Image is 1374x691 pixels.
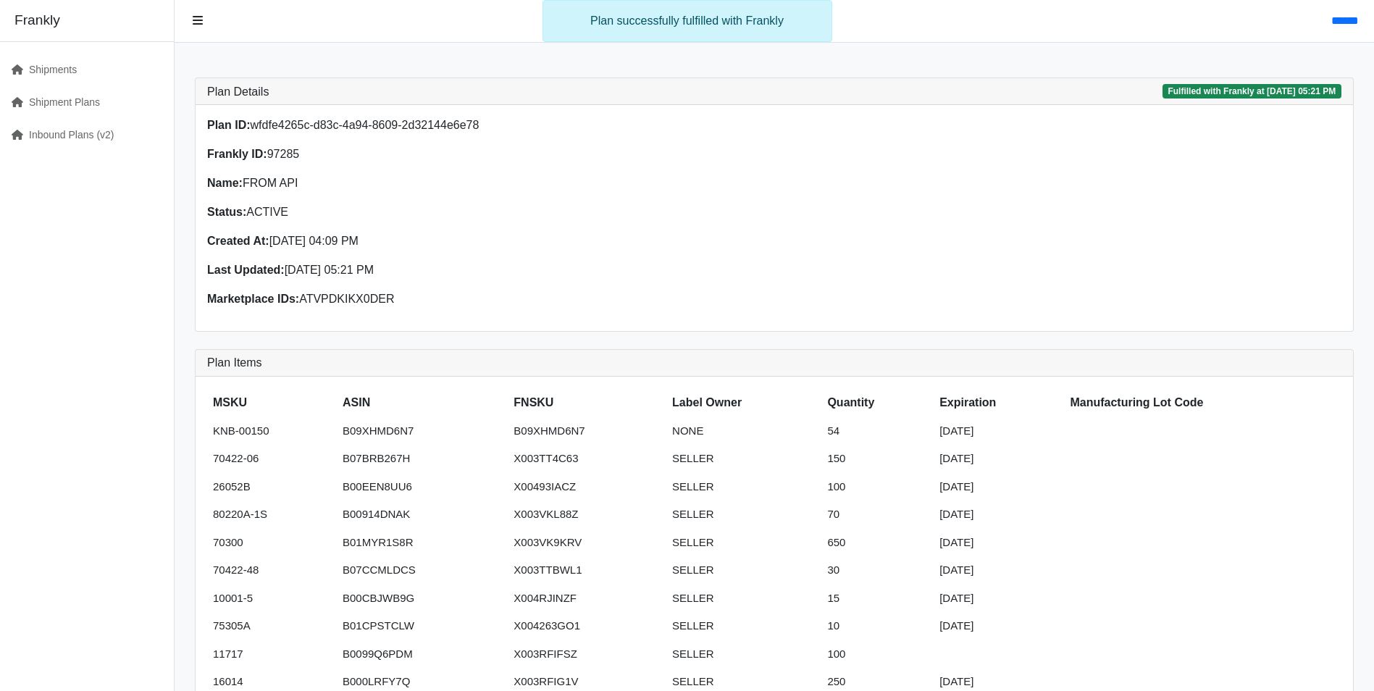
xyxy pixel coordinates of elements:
[821,473,934,501] td: 100
[1064,388,1341,417] th: Manufacturing Lot Code
[207,204,766,221] p: ACTIVE
[207,445,337,473] td: 70422-06
[207,146,766,163] p: 97285
[207,177,243,189] strong: Name:
[207,261,766,279] p: [DATE] 05:21 PM
[337,556,508,585] td: B07CCMLDCS
[666,473,821,501] td: SELLER
[508,388,666,417] th: FNSKU
[508,556,666,585] td: X003TTBWL1
[508,501,666,529] td: X003VKL88Z
[821,612,934,640] td: 10
[337,501,508,529] td: B00914DNAK
[337,529,508,557] td: B01MYR1S8R
[207,119,251,131] strong: Plan ID:
[508,529,666,557] td: X003VK9KRV
[934,529,1064,557] td: [DATE]
[207,640,337,669] td: 11717
[934,556,1064,585] td: [DATE]
[207,290,766,308] p: ATVPDKIKX0DER
[337,445,508,473] td: B07BRB267H
[207,206,246,218] strong: Status:
[666,556,821,585] td: SELLER
[207,612,337,640] td: 75305A
[934,388,1064,417] th: Expiration
[666,501,821,529] td: SELLER
[207,356,1341,369] h3: Plan Items
[934,417,1064,445] td: [DATE]
[207,501,337,529] td: 80220A-1S
[508,585,666,613] td: X004RJINZF
[934,501,1064,529] td: [DATE]
[207,175,766,192] p: FROM API
[821,445,934,473] td: 150
[207,117,766,134] p: wfdfe4265c-d83c-4a94-8609-2d32144e6e78
[821,388,934,417] th: Quantity
[207,556,337,585] td: 70422-48
[207,529,337,557] td: 70300
[207,417,337,445] td: KNB-00150
[666,388,821,417] th: Label Owner
[207,293,299,305] strong: Marketplace IDs:
[337,388,508,417] th: ASIN
[207,585,337,613] td: 10001-5
[821,640,934,669] td: 100
[337,612,508,640] td: B01CPSTCLW
[508,612,666,640] td: X004263GO1
[821,585,934,613] td: 15
[666,417,821,445] td: NONE
[337,640,508,669] td: B0099Q6PDM
[207,264,285,276] strong: Last Updated:
[508,640,666,669] td: X003RFIFSZ
[666,585,821,613] td: SELLER
[207,85,269,99] h3: Plan Details
[934,612,1064,640] td: [DATE]
[337,417,508,445] td: B09XHMD6N7
[666,612,821,640] td: SELLER
[337,473,508,501] td: B00EEN8UU6
[934,585,1064,613] td: [DATE]
[666,529,821,557] td: SELLER
[821,556,934,585] td: 30
[508,445,666,473] td: X003TT4C63
[508,473,666,501] td: X00493IACZ
[207,148,267,160] strong: Frankly ID:
[207,388,337,417] th: MSKU
[207,473,337,501] td: 26052B
[337,585,508,613] td: B00CBJWB9G
[821,417,934,445] td: 54
[508,417,666,445] td: B09XHMD6N7
[207,235,269,247] strong: Created At:
[666,640,821,669] td: SELLER
[821,501,934,529] td: 70
[821,529,934,557] td: 650
[934,473,1064,501] td: [DATE]
[1163,84,1341,99] span: Fulfilled with Frankly at [DATE] 05:21 PM
[207,233,766,250] p: [DATE] 04:09 PM
[934,445,1064,473] td: [DATE]
[666,445,821,473] td: SELLER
